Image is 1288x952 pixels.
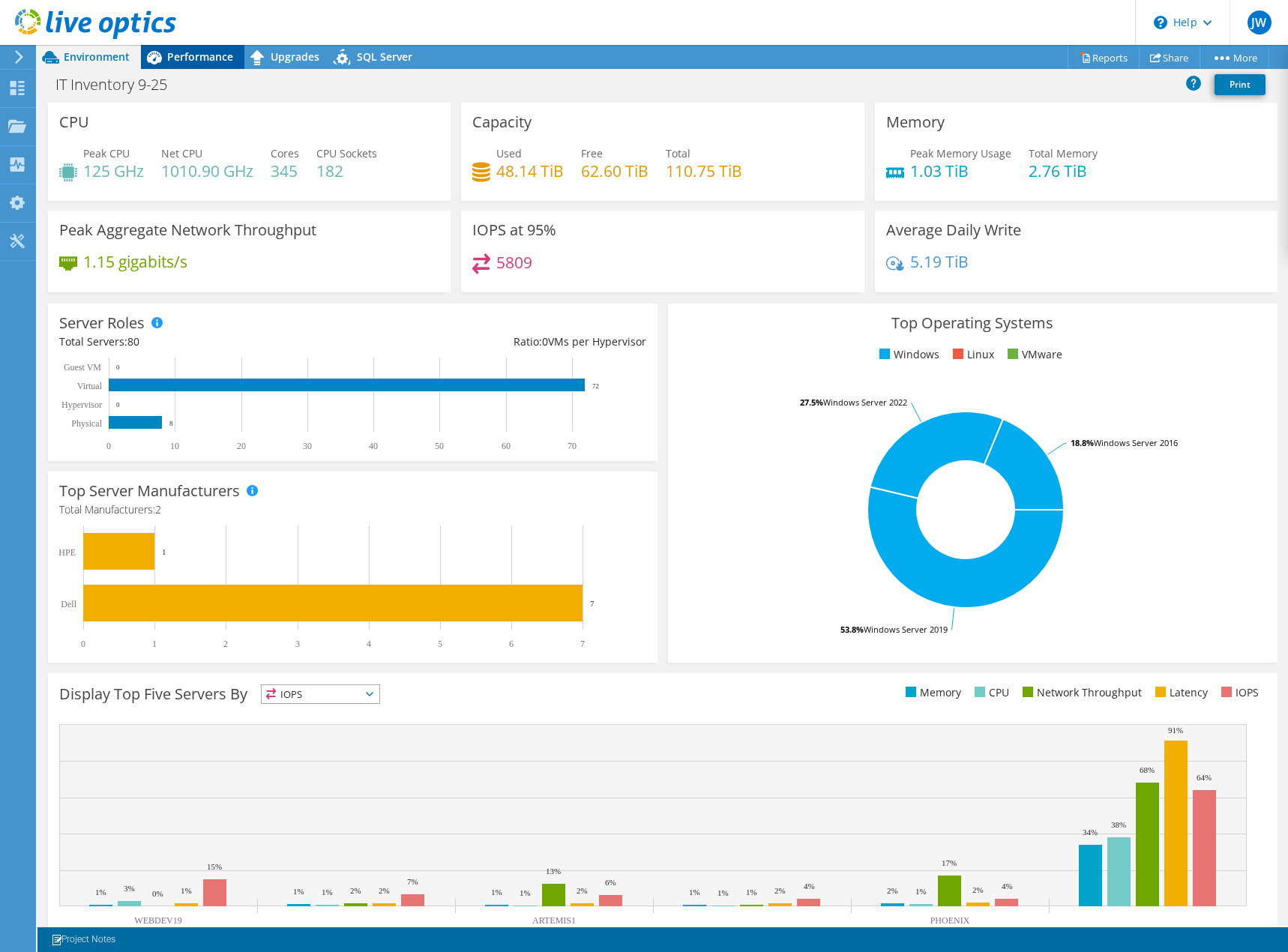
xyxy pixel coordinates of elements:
[1068,46,1140,69] a: Reports
[496,146,522,160] span: Used
[152,639,157,649] text: 1
[61,400,102,410] text: Hypervisor
[155,502,161,516] span: 2
[152,889,163,898] text: 0%
[316,163,377,179] h4: 182
[369,441,378,451] text: 40
[77,381,103,391] text: Virtual
[915,887,927,896] text: 1%
[170,441,179,451] text: 10
[949,346,994,363] li: Linux
[161,146,202,160] span: Net CPU
[1248,10,1272,34] span: JW
[59,334,352,350] div: Total Servers:
[435,441,444,451] text: 50
[1218,684,1259,701] li: IOPS
[316,146,377,160] span: CPU Sockets
[350,886,361,895] text: 2%
[95,888,106,897] text: 1%
[207,862,222,871] text: 15%
[581,146,603,160] span: Free
[666,163,742,179] h4: 110.75 TiB
[577,886,588,895] text: 2%
[295,639,300,649] text: 3
[169,420,173,427] text: 8
[303,441,312,451] text: 30
[1200,46,1269,69] a: More
[910,163,1011,179] h4: 1.03 TiB
[679,315,1266,331] h3: Top Operating Systems
[127,334,139,349] span: 80
[942,858,957,867] text: 17%
[83,163,144,179] h4: 125 GHz
[116,364,120,371] text: 0
[1140,765,1155,774] text: 68%
[804,882,815,891] text: 4%
[1071,437,1094,448] tspan: 18.8%
[59,483,240,499] h3: Top Server Manufacturers
[605,878,616,887] text: 6%
[823,397,907,408] tspan: Windows Server 2022
[876,346,939,363] li: Windows
[64,362,101,373] text: Guest VM
[546,867,561,876] text: 13%
[532,915,576,926] text: ARTEMIS1
[910,146,1011,160] span: Peak Memory Usage
[800,397,823,408] tspan: 27.5%
[181,886,192,895] text: 1%
[134,915,181,926] text: WEBDEV19
[58,547,76,558] text: HPE
[886,222,1021,238] h3: Average Daily Write
[59,114,89,130] h3: CPU
[930,915,970,926] text: PHOENIX
[1154,16,1167,29] svg: \n
[971,684,1009,701] li: CPU
[223,639,228,649] text: 2
[322,888,333,897] text: 1%
[1111,820,1126,829] text: 38%
[59,222,316,238] h3: Peak Aggregate Network Throughput
[520,888,531,897] text: 1%
[746,888,757,897] text: 1%
[1139,46,1200,69] a: Share
[271,146,299,160] span: Cores
[666,146,690,160] span: Total
[910,253,969,270] h4: 5.19 TiB
[590,599,595,608] text: 7
[509,639,514,649] text: 6
[592,382,599,390] text: 72
[352,334,645,350] div: Ratio: VMs per Hypervisor
[237,441,246,451] text: 20
[1152,684,1208,701] li: Latency
[496,163,564,179] h4: 48.14 TiB
[379,886,390,895] text: 2%
[64,49,130,64] span: Environment
[581,163,648,179] h4: 62.60 TiB
[542,334,548,349] span: 0
[1002,882,1013,891] text: 4%
[902,684,961,701] li: Memory
[886,114,945,130] h3: Memory
[81,639,85,649] text: 0
[71,418,102,429] text: Physical
[106,441,111,451] text: 0
[40,930,126,949] a: Project Notes
[887,886,898,895] text: 2%
[1168,726,1183,735] text: 91%
[59,501,646,518] h4: Total Manufacturers:
[717,888,729,897] text: 1%
[357,49,412,64] span: SQL Server
[472,222,556,238] h3: IOPS at 95%
[124,884,135,893] text: 3%
[162,547,166,556] text: 1
[293,887,304,896] text: 1%
[49,76,190,93] h1: IT Inventory 9-25
[1215,74,1266,95] a: Print
[83,146,130,160] span: Peak CPU
[864,624,948,635] tspan: Windows Server 2019
[1094,437,1178,448] tspan: Windows Server 2016
[1197,773,1212,782] text: 64%
[167,49,233,64] span: Performance
[972,885,984,894] text: 2%
[580,639,585,649] text: 7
